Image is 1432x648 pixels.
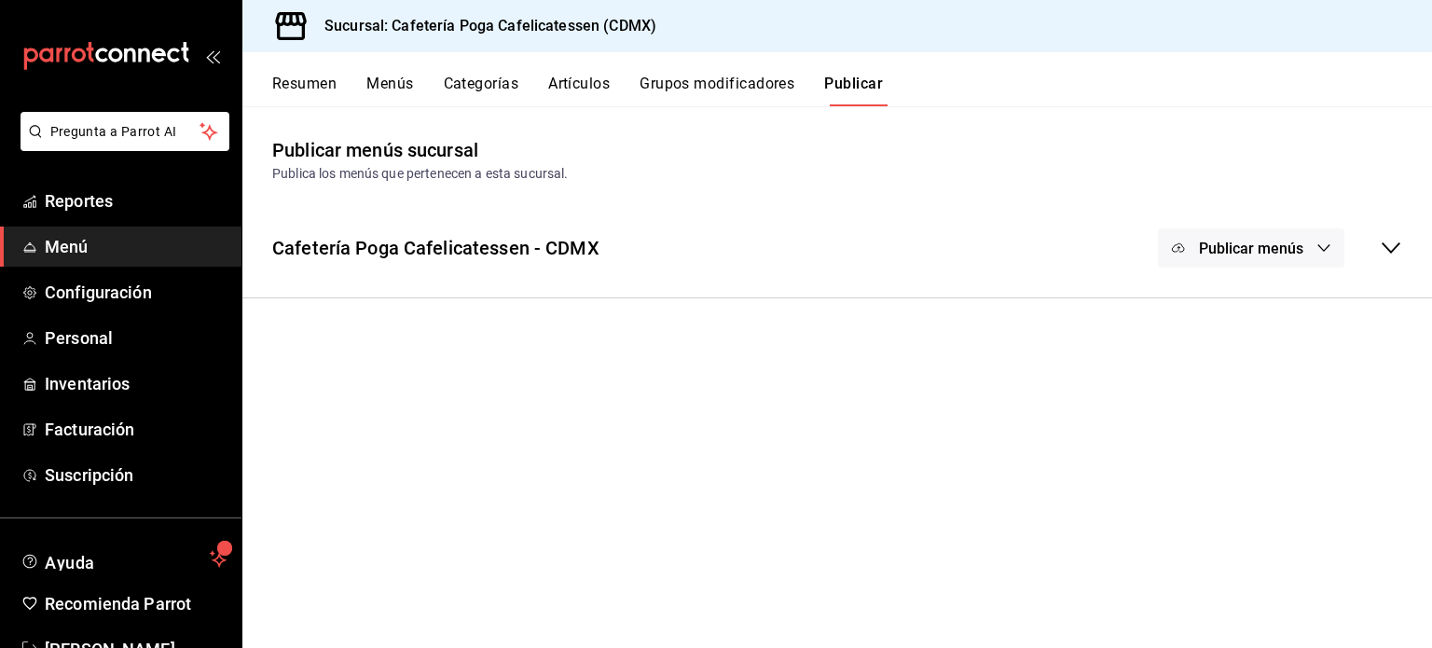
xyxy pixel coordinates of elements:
[13,135,229,155] a: Pregunta a Parrot AI
[272,136,478,164] div: Publicar menús sucursal
[45,548,202,571] span: Ayuda
[272,75,337,106] button: Resumen
[272,234,599,262] div: Cafetería Poga Cafelicatessen - CDMX
[45,325,227,351] span: Personal
[45,234,227,259] span: Menú
[366,75,413,106] button: Menús
[45,417,227,442] span: Facturación
[50,122,200,142] span: Pregunta a Parrot AI
[640,75,794,106] button: Grupos modificadores
[205,48,220,63] button: open_drawer_menu
[1158,228,1344,268] button: Publicar menús
[272,164,1402,184] div: Publica los menús que pertenecen a esta sucursal.
[45,188,227,214] span: Reportes
[548,75,610,106] button: Artículos
[1199,240,1303,257] span: Publicar menús
[45,462,227,488] span: Suscripción
[45,591,227,616] span: Recomienda Parrot
[45,280,227,305] span: Configuración
[45,371,227,396] span: Inventarios
[21,112,229,151] button: Pregunta a Parrot AI
[824,75,883,106] button: Publicar
[444,75,519,106] button: Categorías
[310,15,656,37] h3: Sucursal: Cafetería Poga Cafelicatessen (CDMX)
[272,75,1432,106] div: navigation tabs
